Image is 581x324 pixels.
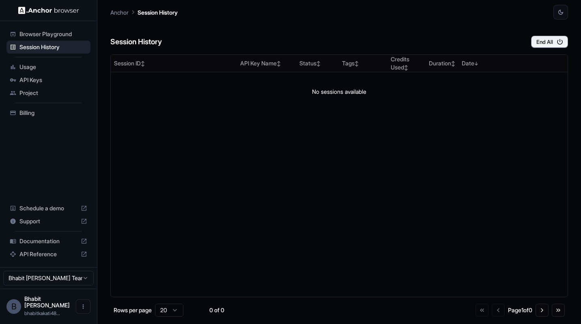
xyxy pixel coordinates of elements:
div: Documentation [6,235,90,248]
span: Billing [19,109,87,117]
span: ↕ [451,60,455,67]
p: Rows per page [114,306,152,314]
div: 0 of 0 [196,306,237,314]
h6: Session History [110,36,162,48]
button: End All [531,36,568,48]
div: Tags [342,59,384,67]
span: Project [19,89,87,97]
p: Anchor [110,8,129,17]
span: ↕ [277,60,281,67]
span: Usage [19,63,87,71]
div: Session ID [114,59,234,67]
span: API Keys [19,76,87,84]
div: Support [6,215,90,228]
span: Schedule a demo [19,204,77,212]
span: bhabitkakati48@gmail.com [24,310,60,316]
img: Anchor Logo [18,6,79,14]
button: Open menu [76,299,90,314]
span: Bhabit Kakati [24,295,70,309]
div: B [6,299,21,314]
span: Session History [19,43,87,51]
div: Date [462,59,518,67]
span: Browser Playground [19,30,87,38]
div: Page 1 of 0 [508,306,532,314]
div: Credits Used [391,55,423,71]
span: ↕ [404,65,408,71]
div: Browser Playground [6,28,90,41]
span: ↓ [474,60,478,67]
span: ↕ [141,60,145,67]
div: Status [299,59,335,67]
span: Documentation [19,237,77,245]
div: Usage [6,60,90,73]
div: API Reference [6,248,90,261]
span: Support [19,217,77,225]
span: API Reference [19,250,77,258]
nav: breadcrumb [110,8,178,17]
p: Session History [138,8,178,17]
td: No sessions available [111,72,568,111]
div: Project [6,86,90,99]
div: API Keys [6,73,90,86]
div: Schedule a demo [6,202,90,215]
span: ↕ [316,60,321,67]
div: Duration [429,59,455,67]
div: Session History [6,41,90,54]
span: ↕ [355,60,359,67]
div: API Key Name [240,59,293,67]
div: Billing [6,106,90,119]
